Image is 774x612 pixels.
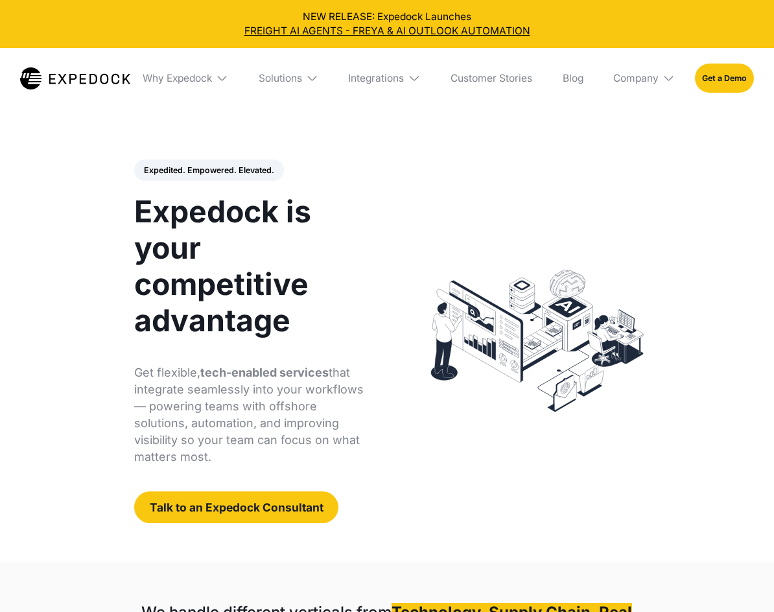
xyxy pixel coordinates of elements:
[134,491,338,523] a: Talk to an Expedock Consultant
[134,194,371,338] h1: Expedock is your competitive advantage
[10,10,764,38] div: NEW RELEASE: Expedock Launches
[348,72,404,84] div: Integrations
[695,64,754,93] a: Get a Demo
[441,48,543,108] a: Customer Stories
[134,364,371,465] p: Get flexible, that integrate seamlessly into your workflows — powering teams with offshore soluti...
[200,366,329,379] strong: tech-enabled services
[613,72,659,84] div: Company
[10,24,764,38] a: FREIGHT AI AGENTS - FREYA & AI OUTLOOK AUTOMATION
[143,72,212,84] div: Why Expedock
[552,48,593,108] a: Blog
[259,72,302,84] div: Solutions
